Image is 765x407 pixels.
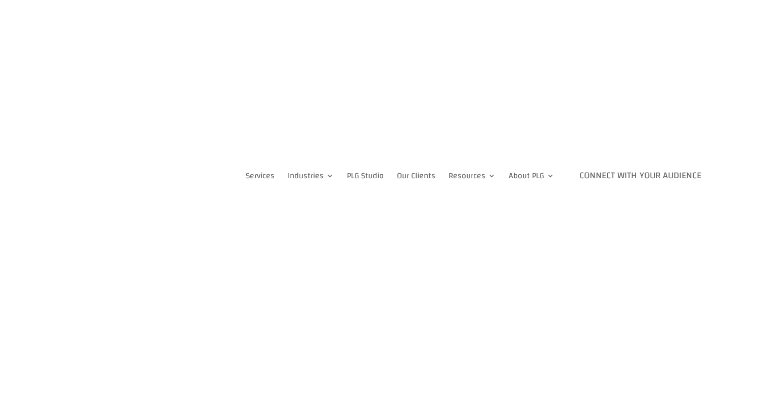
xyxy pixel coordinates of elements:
[347,138,384,214] a: PLG Studio
[397,138,435,214] a: Our Clients
[288,138,334,214] a: Industries
[448,138,496,214] a: Resources
[246,138,275,214] a: Services
[567,138,713,214] a: Connect with Your Audience
[509,138,554,214] a: About PLG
